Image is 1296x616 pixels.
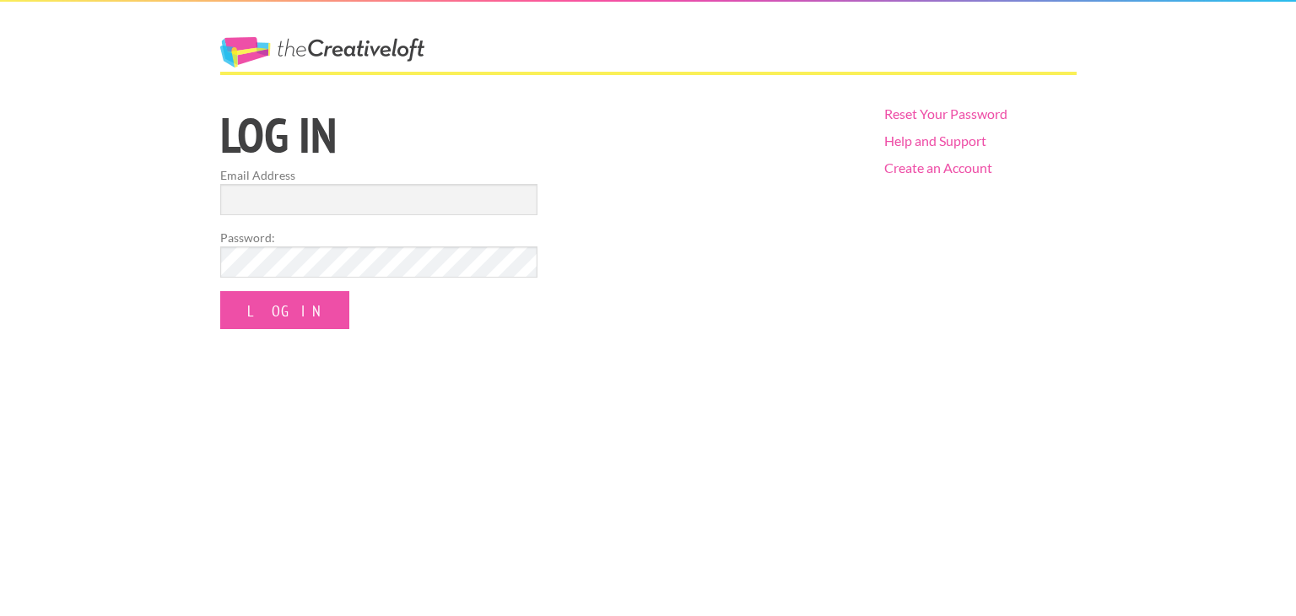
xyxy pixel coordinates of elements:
[220,291,349,329] input: Log In
[220,166,537,184] label: Email Address
[884,105,1007,122] a: Reset Your Password
[220,229,537,246] label: Password:
[220,111,856,159] h1: Log in
[220,37,424,68] a: The Creative Loft
[884,132,986,149] a: Help and Support
[884,159,992,176] a: Create an Account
